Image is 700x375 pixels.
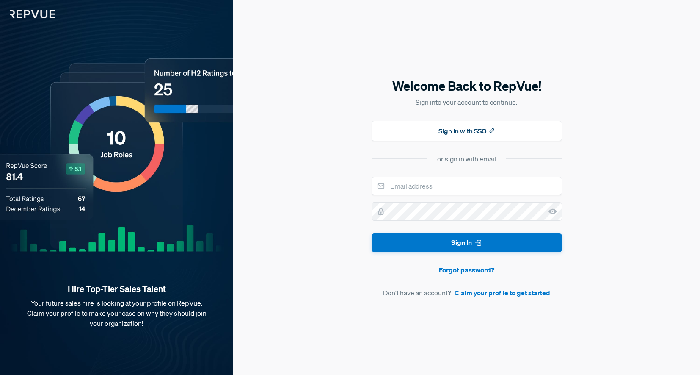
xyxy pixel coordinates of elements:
[372,177,562,195] input: Email address
[14,298,220,328] p: Your future sales hire is looking at your profile on RepVue. Claim your profile to make your case...
[372,121,562,141] button: Sign In with SSO
[372,233,562,253] button: Sign In
[372,265,562,275] a: Forgot password?
[372,288,562,298] article: Don't have an account?
[14,283,220,294] strong: Hire Top-Tier Sales Talent
[372,97,562,107] p: Sign into your account to continue.
[437,154,496,164] div: or sign in with email
[372,77,562,95] h5: Welcome Back to RepVue!
[455,288,550,298] a: Claim your profile to get started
